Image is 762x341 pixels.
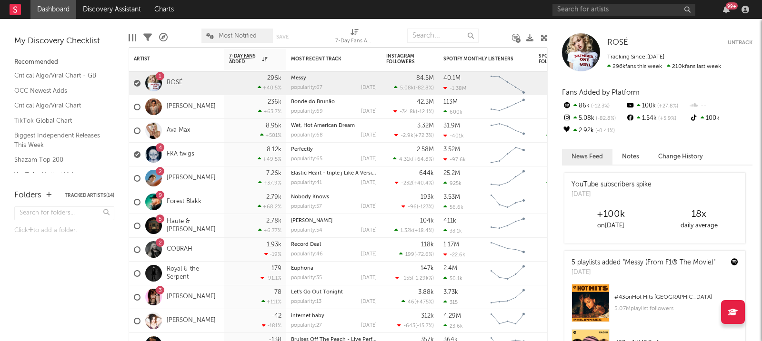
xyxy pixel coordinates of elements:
[562,149,612,165] button: News Feed
[335,36,373,47] div: 7-Day Fans Added (7-Day Fans Added)
[726,2,738,10] div: 99 +
[417,123,434,129] div: 3.32M
[258,85,281,91] div: +40.5 %
[159,24,168,51] div: A&R Pipeline
[14,225,114,236] div: Click to add a folder.
[562,125,625,137] div: 2.92k
[258,180,281,186] div: +37.9 %
[291,290,343,295] a: Let's Go Out Tonight
[486,238,529,262] svg: Chart title
[399,157,412,162] span: 4.31k
[689,100,752,112] div: --
[291,242,377,247] div: Record Deal
[291,266,377,271] div: Euphoria
[271,313,281,319] div: -42
[401,299,434,305] div: ( )
[443,156,466,163] div: -97.6k
[219,33,257,39] span: Most Notified
[562,89,640,96] span: Fans Added by Platform
[268,99,281,105] div: 236k
[397,322,434,329] div: ( )
[401,133,413,138] span: -2.9k
[394,227,434,234] div: ( )
[486,190,529,214] svg: Chart title
[607,38,628,48] a: ROSÉ
[607,54,664,60] span: Tracking Since: [DATE]
[612,149,649,165] button: Notes
[291,109,323,114] div: popularity: 69
[258,204,281,210] div: +68.2 %
[291,228,322,233] div: popularity: 54
[167,218,220,234] a: Haute & [PERSON_NAME]
[291,218,377,224] div: Sophie
[401,276,412,281] span: -155
[443,75,461,81] div: 40.1M
[486,119,529,143] svg: Chart title
[167,198,201,206] a: Forest Blakk
[261,275,281,281] div: -91.1 %
[443,275,462,282] div: 50.1k
[14,70,105,81] a: Critical Algo/Viral Chart - GB
[14,36,114,47] div: My Discovery Checklist
[262,322,281,329] div: -181 %
[291,171,377,176] div: Elastic Heart - triple j Like A Version
[486,262,529,285] svg: Chart title
[167,265,220,282] a: Royal & the Serpent
[408,205,417,210] span: -96
[261,299,281,305] div: +111 %
[403,323,415,329] span: -643
[443,123,460,129] div: 31.9M
[291,195,329,200] a: Nobody Knows
[258,108,281,115] div: +63.7 %
[264,251,281,257] div: -19 %
[167,103,216,111] a: [PERSON_NAME]
[657,116,676,121] span: +5.9 %
[291,195,377,200] div: Nobody Knows
[443,180,461,186] div: 925k
[564,284,745,329] a: #43onHot Hits [GEOGRAPHIC_DATA]5.07Mplaylist followers
[291,242,321,247] a: Record Deal
[271,265,281,272] div: 179
[14,116,105,126] a: TikTok Global Chart
[361,133,377,138] div: [DATE]
[267,242,281,248] div: 1.93k
[486,143,529,166] svg: Chart title
[486,95,529,119] svg: Chart title
[416,252,432,257] span: -72.6 %
[167,150,194,158] a: FKA twigs
[443,323,463,329] div: 23.6k
[361,204,377,209] div: [DATE]
[291,275,322,281] div: popularity: 35
[401,181,412,186] span: -232
[417,323,432,329] span: -15.7 %
[443,252,465,258] div: -22.6k
[167,317,216,325] a: [PERSON_NAME]
[443,204,463,210] div: 56.6k
[486,166,529,190] svg: Chart title
[291,147,377,152] div: Perfectly
[291,99,335,105] a: Bonde do Brunão
[400,109,416,115] span: -34.8k
[571,180,652,190] div: YouTube subscribers spike
[443,99,458,105] div: 113M
[655,209,743,220] div: 18 x
[415,133,432,138] span: +72.3 %
[656,104,678,109] span: +27.8 %
[291,218,332,224] a: [PERSON_NAME]
[361,180,377,185] div: [DATE]
[443,56,515,62] div: Spotify Monthly Listeners
[413,157,432,162] span: +64.8 %
[486,214,529,238] svg: Chart title
[291,147,313,152] a: Perfectly
[562,112,625,125] div: 5.08k
[552,4,695,16] input: Search for artists
[229,53,260,65] span: 7-Day Fans Added
[143,24,152,51] div: Filters
[291,156,322,162] div: popularity: 65
[567,209,655,220] div: +100k
[416,75,434,81] div: 84.5M
[266,170,281,176] div: 7.26k
[420,218,434,224] div: 104k
[167,293,216,301] a: [PERSON_NAME]
[443,146,460,153] div: 3.52M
